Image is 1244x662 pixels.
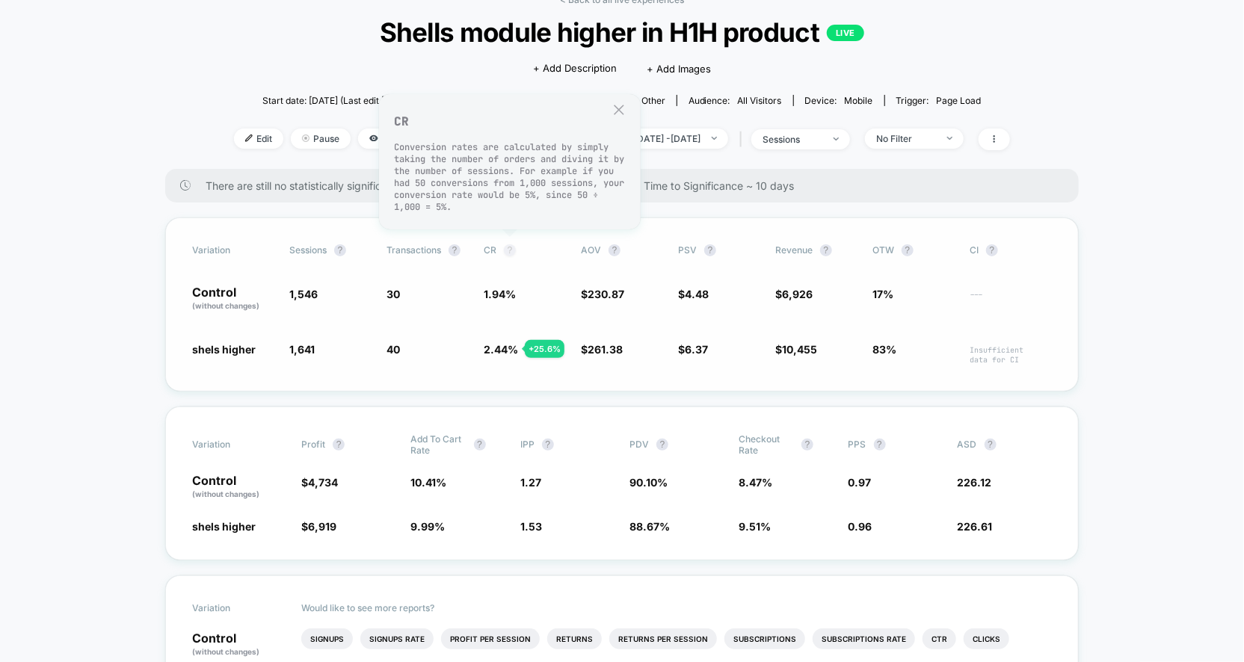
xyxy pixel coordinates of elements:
span: Shells module higher in H1H product [273,16,971,48]
span: 1.94 % [484,288,516,300]
span: 0.97 [849,476,872,489]
span: + Add Description [533,61,617,76]
span: 2.44 % [484,343,518,356]
span: 1,641 [289,343,315,356]
li: Signups Rate [360,628,434,649]
li: Subscriptions [724,628,805,649]
button: ? [902,244,914,256]
li: Signups [301,628,353,649]
span: shels higher [192,520,256,533]
span: $ [581,343,623,356]
span: $ [301,476,338,489]
span: CR [484,244,496,256]
li: Returns Per Session [609,628,717,649]
span: Start date: [DATE] (Last edit [DATE] by [EMAIL_ADDRESS][DOMAIN_NAME]) [262,95,580,106]
p: Control [192,474,286,500]
span: Variation [192,602,274,613]
img: end [947,137,952,140]
img: end [834,137,839,140]
span: (without changes) [192,301,259,310]
span: 8.47 % [739,476,772,489]
span: Revenue [775,244,813,256]
span: $ [678,343,708,356]
span: 10.41 % [411,476,447,489]
li: Returns [547,628,602,649]
div: No Filter [876,133,936,144]
span: Pause [291,129,351,149]
span: Insufficient data for CI [970,345,1052,365]
button: ? [801,439,813,451]
span: 1.27 [520,476,541,489]
span: 10,455 [782,343,817,356]
span: Edit [234,129,283,149]
span: 9.99 % [411,520,446,533]
span: OTW [872,244,955,256]
button: ? [449,244,461,256]
p: Conversion rates are calculated by simply taking the number of orders and diving it by the number... [394,141,626,213]
button: ? [334,244,346,256]
span: Variation [192,433,274,456]
span: 4.48 [685,288,709,300]
button: ? [474,439,486,451]
span: Checkout Rate [739,433,794,456]
span: Sessions [289,244,327,256]
span: 1.53 [520,520,542,533]
span: There are still no statistically significant results. We recommend waiting a few more days . Time... [206,179,1049,192]
span: PPS [849,439,866,450]
span: Page Load [937,95,982,106]
div: sessions [763,134,822,145]
button: ? [704,244,716,256]
button: ? [985,439,997,451]
span: $ [301,520,336,533]
span: mobile [845,95,873,106]
span: 40 [387,343,400,356]
button: ? [333,439,345,451]
div: Audience: [689,95,782,106]
span: 230.87 [588,288,624,300]
span: --- [970,290,1052,312]
span: PSV [678,244,697,256]
img: end [712,137,717,140]
span: PDV [629,439,649,450]
p: Would like to see more reports? [301,602,1052,613]
span: $ [581,288,624,300]
span: 1,546 [289,288,318,300]
p: LIVE [827,25,864,41]
span: 6,926 [782,288,813,300]
span: Preview [358,129,428,149]
span: 17% [872,288,893,300]
span: AOV [581,244,601,256]
span: 226.12 [958,476,992,489]
button: ? [542,439,554,451]
span: IPP [520,439,535,450]
button: ? [609,244,621,256]
div: + 25.6 % [525,340,564,358]
span: 9.51 % [739,520,771,533]
span: All Visitors [738,95,782,106]
span: 6,919 [308,520,336,533]
span: Variation [192,244,274,256]
img: end [302,134,310,142]
span: + Add Images [647,63,711,75]
button: ? [820,244,832,256]
li: Ctr [923,628,956,649]
span: $ [678,288,709,300]
li: Subscriptions Rate [813,628,915,649]
li: Clicks [964,628,1009,649]
button: ? [874,439,886,451]
span: $ [775,343,817,356]
span: 226.61 [958,520,993,533]
span: shels higher [192,343,256,356]
img: edit [245,134,253,142]
span: (without changes) [192,489,259,498]
li: Profit Per Session [441,628,540,649]
span: (without changes) [192,647,259,656]
p: Control [192,286,274,312]
span: 30 [387,288,400,300]
span: 83% [872,343,896,356]
button: ? [986,244,998,256]
span: 0.96 [849,520,872,533]
span: Transactions [387,244,441,256]
span: 261.38 [588,343,623,356]
button: ? [656,439,668,451]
